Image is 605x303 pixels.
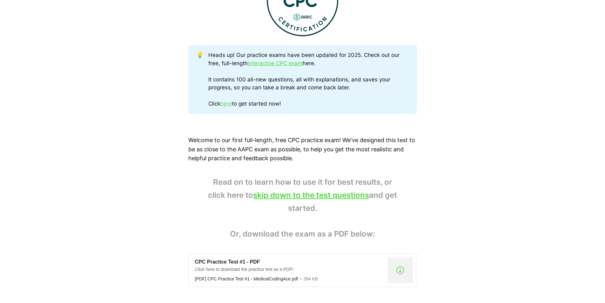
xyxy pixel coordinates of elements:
div: 💡 [196,51,208,108]
a: interactive CPC exam [248,60,303,66]
div: [PDF] CPC Practice Test #1 - MedicalCodingAce.pdf [195,276,298,281]
a: CPC Practice Test #1 - PDFClick here to download the practice test as a PDF![PDF] CPC Practice Te... [188,253,417,287]
div: CPC Practice Test #1 - PDF [195,259,385,265]
div: Heads up! Our practice exams have been updated for 2025. Check out our free, full-length here. It... [208,51,409,108]
div: 284 KB [298,276,318,282]
p: Welcome to our first full-length, free CPC practice exam! We've designed this test to be as close... [188,136,417,163]
blockquote: Read on to learn how to use it for best results, or click here to and get started. Or, download t... [188,176,417,241]
div: Click here to download the practice test as a PDF! [195,266,385,274]
a: skip down to the test questions [253,190,369,200]
a: here [220,100,232,107]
